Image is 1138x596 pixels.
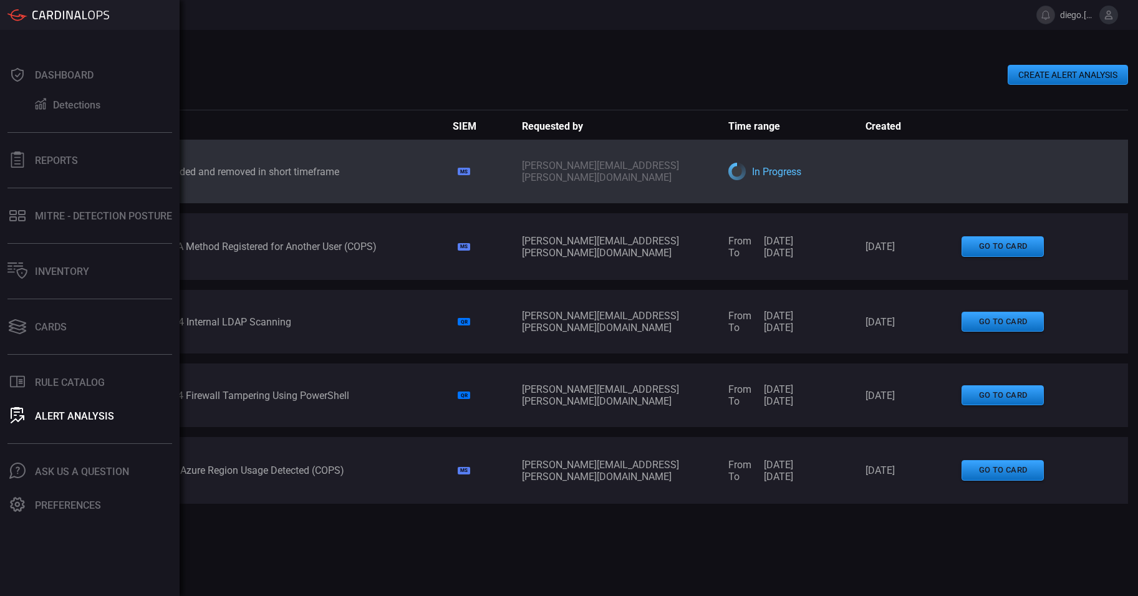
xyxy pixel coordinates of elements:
span: In Progress [752,166,801,178]
span: To [728,395,751,407]
span: [DATE] [764,322,793,334]
button: CREATE ALERT ANALYSIS [1008,65,1128,85]
span: [DATE] [866,390,962,401]
span: [PERSON_NAME][EMAIL_ADDRESS][PERSON_NAME][DOMAIN_NAME] [522,383,728,407]
div: MS [458,467,470,474]
button: go to card [962,460,1044,481]
span: diego.[PERSON_NAME].amandi [1060,10,1094,20]
div: Cards [35,321,67,333]
span: From [728,310,751,322]
span: From [728,235,751,247]
h3: All Analysis ( 8 ) [60,85,1128,98]
button: go to card [962,385,1044,406]
span: [DATE] [866,316,962,328]
span: [DATE] [764,247,793,259]
span: [PERSON_NAME][EMAIL_ADDRESS][PERSON_NAME][DOMAIN_NAME] [522,459,728,483]
div: Dashboard [35,69,94,81]
span: Created [866,120,962,132]
div: Preferences [35,499,101,511]
span: To [728,322,751,334]
div: Detections [53,99,100,111]
span: To [728,471,751,483]
span: Time range [728,120,866,132]
button: go to card [962,312,1044,332]
div: Azure - New MFA Method Registered for Another User (COPS) [109,241,453,252]
div: QR [458,318,470,325]
div: ALERT ANALYSIS [35,410,114,422]
span: SIEM [453,120,521,132]
span: To [728,247,751,259]
div: MITRE - Detection Posture [35,210,172,222]
div: QR [458,392,470,399]
span: Name [109,120,453,132]
div: Ask Us A Question [35,466,129,478]
div: SOC-AO-REC-024 Internal LDAP Scanning [109,316,453,328]
div: External user added and removed in short timeframe [109,166,453,178]
div: Reports [35,155,78,166]
span: Requested by [522,120,728,132]
div: Azure - Unusual Azure Region Usage Detected (COPS) [109,464,453,476]
span: [DATE] [764,235,793,247]
span: [DATE] [866,464,962,476]
span: [DATE] [764,395,793,407]
div: Rule Catalog [35,377,105,388]
div: MS [458,243,470,251]
button: go to card [962,236,1044,257]
span: [DATE] [764,471,793,483]
span: From [728,459,751,471]
span: [PERSON_NAME][EMAIL_ADDRESS][PERSON_NAME][DOMAIN_NAME] [522,235,728,259]
span: [PERSON_NAME][EMAIL_ADDRESS][PERSON_NAME][DOMAIN_NAME] [522,160,728,183]
span: [DATE] [866,241,962,252]
div: Inventory [35,266,89,277]
span: [PERSON_NAME][EMAIL_ADDRESS][PERSON_NAME][DOMAIN_NAME] [522,310,728,334]
span: [DATE] [764,383,793,395]
span: From [728,383,751,395]
span: [DATE] [764,459,793,471]
div: SOC-AO-EVA-024 Firewall Tampering Using PowerShell [109,390,453,401]
div: MS [458,168,470,175]
span: [DATE] [764,310,793,322]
